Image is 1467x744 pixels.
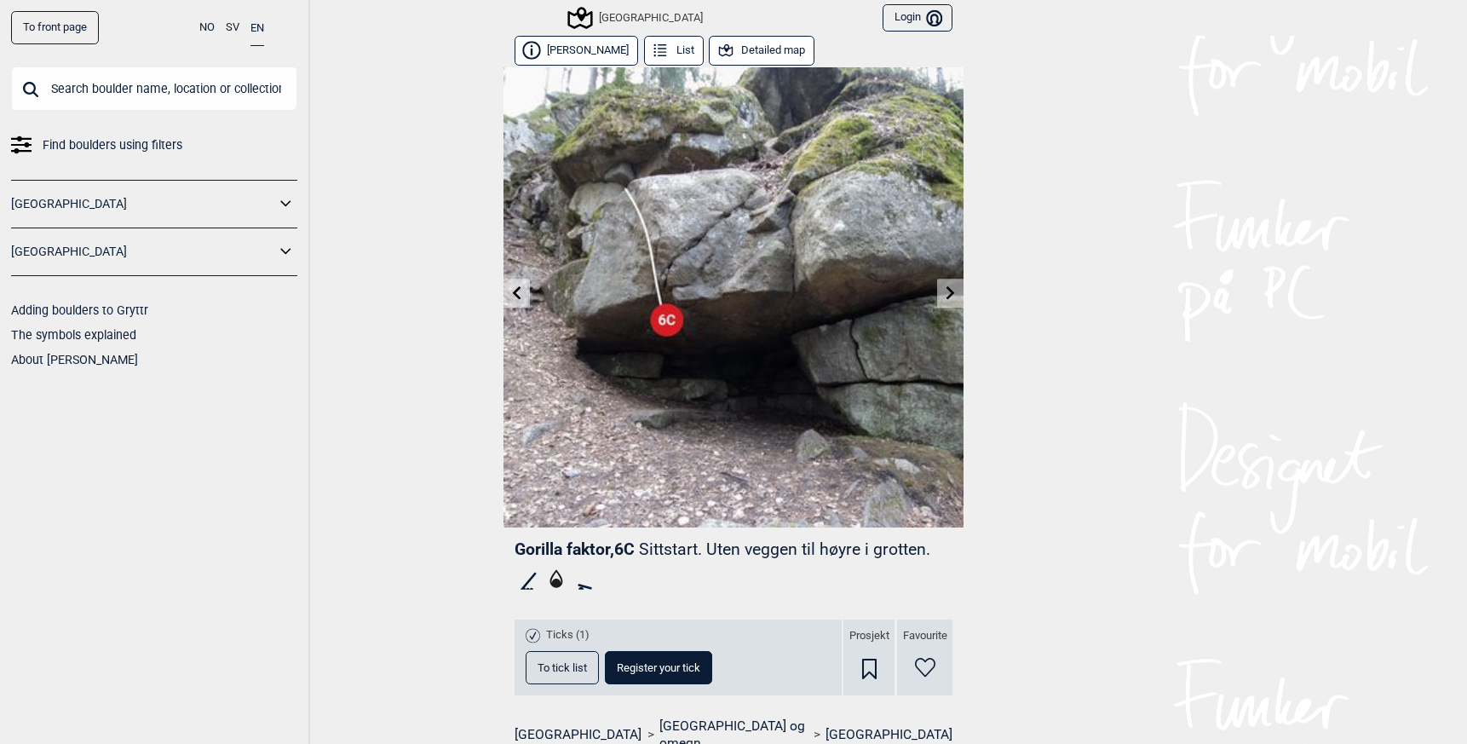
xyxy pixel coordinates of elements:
div: Prosjekt [843,620,895,695]
button: EN [250,11,264,46]
button: NO [199,11,215,44]
a: The symbols explained [11,328,136,342]
img: Gorilla faktor 200404 [503,67,964,528]
button: List [644,36,704,66]
input: Search boulder name, location or collection [11,66,297,111]
a: To front page [11,11,99,44]
span: Find boulders using filters [43,133,182,158]
a: [GEOGRAPHIC_DATA] [515,726,641,743]
a: [GEOGRAPHIC_DATA] [11,192,275,216]
a: Adding boulders to Gryttr [11,303,148,317]
a: [GEOGRAPHIC_DATA] [826,726,952,743]
button: SV [226,11,239,44]
button: To tick list [526,651,599,684]
button: Login [883,4,952,32]
a: [GEOGRAPHIC_DATA] [11,239,275,264]
p: Sittstart. Uten veggen til høyre i grotten. [639,539,930,559]
a: About [PERSON_NAME] [11,353,138,366]
span: Ticks (1) [546,628,590,643]
button: Detailed map [709,36,814,66]
div: [GEOGRAPHIC_DATA] [570,8,703,28]
span: Favourite [903,629,947,643]
span: Gorilla faktor , 6C [515,539,635,559]
span: Register your tick [617,662,700,673]
button: [PERSON_NAME] [515,36,638,66]
span: To tick list [538,662,587,673]
button: Register your tick [605,651,712,684]
a: Find boulders using filters [11,133,297,158]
